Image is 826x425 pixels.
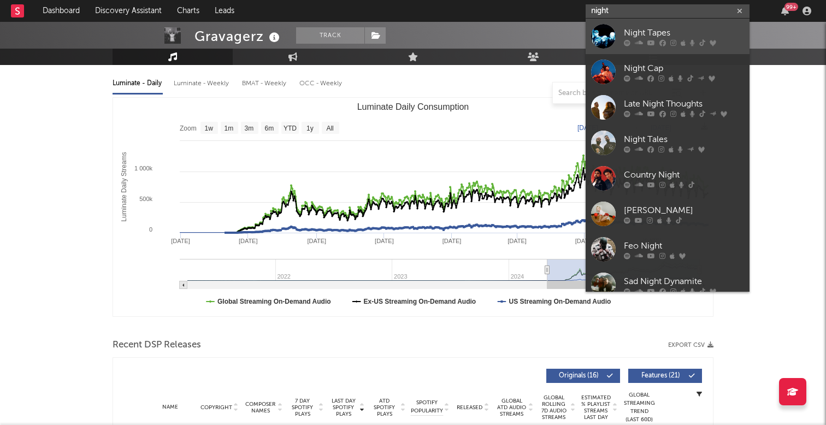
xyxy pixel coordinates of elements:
[139,196,152,202] text: 500k
[113,98,713,316] svg: Luminate Daily Consumption
[225,125,234,132] text: 1m
[539,394,569,421] span: Global Rolling 7D Audio Streams
[180,125,197,132] text: Zoom
[581,394,611,421] span: Estimated % Playlist Streams Last Day
[784,3,798,11] div: 99 +
[509,298,611,305] text: US Streaming On-Demand Audio
[370,398,399,417] span: ATD Spotify Plays
[217,298,331,305] text: Global Streaming On-Demand Audio
[624,275,744,288] div: Sad Night Dynamite
[624,204,744,217] div: [PERSON_NAME]
[586,19,750,54] a: Night Tapes
[113,339,201,352] span: Recent DSP Releases
[586,232,750,267] a: Feo Night
[668,342,713,349] button: Export CSV
[624,239,744,252] div: Feo Night
[411,399,443,415] span: Spotify Popularity
[457,404,482,411] span: Released
[284,125,297,132] text: YTD
[171,238,190,244] text: [DATE]
[242,74,288,93] div: BMAT - Weekly
[624,168,744,181] div: Country Night
[586,267,750,303] a: Sad Night Dynamite
[375,238,394,244] text: [DATE]
[624,26,744,39] div: Night Tapes
[245,401,276,414] span: Composer Names
[245,125,254,132] text: 3m
[586,196,750,232] a: [PERSON_NAME]
[553,373,604,379] span: Originals ( 16 )
[624,133,744,146] div: Night Tales
[288,398,317,417] span: 7 Day Spotify Plays
[628,369,702,383] button: Features(21)
[146,403,194,411] div: Name
[113,74,163,93] div: Luminate - Daily
[508,238,527,244] text: [DATE]
[624,97,744,110] div: Late Night Thoughts
[623,391,656,424] div: Global Streaming Trend (Last 60D)
[586,54,750,90] a: Night Cap
[586,125,750,161] a: Night Tales
[299,74,343,93] div: OCC - Weekly
[497,398,527,417] span: Global ATD Audio Streams
[134,165,153,172] text: 1 000k
[781,7,789,15] button: 99+
[265,125,274,132] text: 6m
[200,404,232,411] span: Copyright
[575,238,594,244] text: [DATE]
[577,124,598,132] text: [DATE]
[357,102,469,111] text: Luminate Daily Consumption
[306,125,314,132] text: 1y
[326,125,333,132] text: All
[239,238,258,244] text: [DATE]
[546,369,620,383] button: Originals(16)
[553,89,668,98] input: Search by song name or URL
[635,373,686,379] span: Features ( 21 )
[624,62,744,75] div: Night Cap
[174,74,231,93] div: Luminate - Weekly
[149,226,152,233] text: 0
[442,238,462,244] text: [DATE]
[329,398,358,417] span: Last Day Spotify Plays
[205,125,214,132] text: 1w
[120,152,128,221] text: Luminate Daily Streams
[307,238,326,244] text: [DATE]
[364,298,476,305] text: Ex-US Streaming On-Demand Audio
[586,4,750,18] input: Search for artists
[586,90,750,125] a: Late Night Thoughts
[296,27,364,44] button: Track
[194,27,282,45] div: Gravagerz
[586,161,750,196] a: Country Night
